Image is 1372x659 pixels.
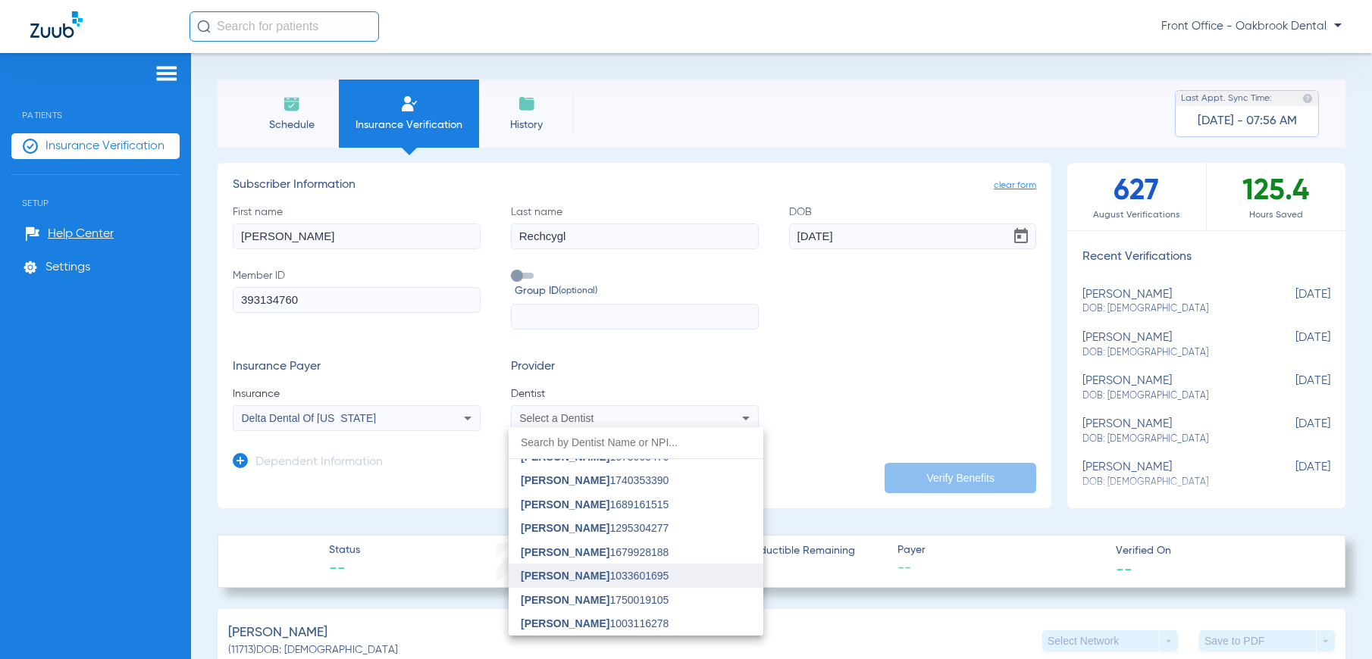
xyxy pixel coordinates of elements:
[521,498,609,511] span: [PERSON_NAME]
[521,523,669,533] span: 1295304277
[521,595,669,605] span: 1750019105
[521,474,609,486] span: [PERSON_NAME]
[521,570,669,581] span: 1033601695
[521,475,669,486] span: 1740353390
[521,522,609,534] span: [PERSON_NAME]
[521,547,669,557] span: 1679928188
[521,451,669,462] span: 1073005476
[1296,586,1372,659] iframe: Chat Widget
[521,546,609,558] span: [PERSON_NAME]
[521,499,669,510] span: 1689161515
[509,427,763,458] input: dropdown search
[521,570,609,582] span: [PERSON_NAME]
[521,618,669,629] span: 1003116278
[521,617,609,629] span: [PERSON_NAME]
[521,594,609,606] span: [PERSON_NAME]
